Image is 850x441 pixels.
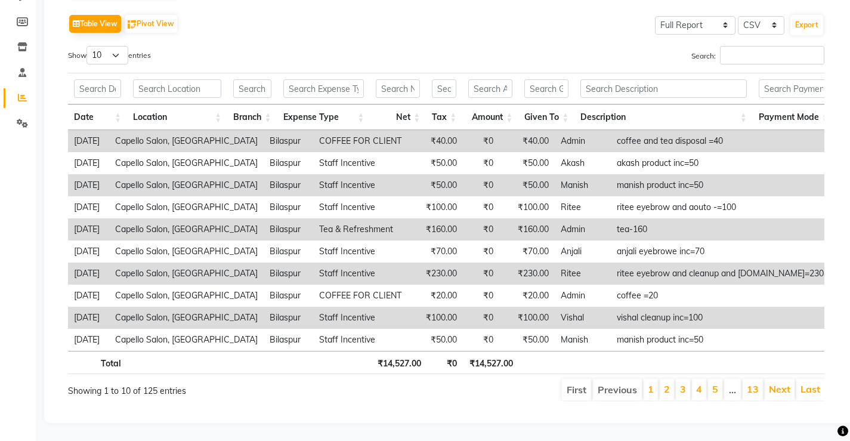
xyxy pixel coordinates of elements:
td: ₹20.00 [499,285,555,307]
th: Given To: activate to sort column ascending [518,104,574,130]
input: Search Given To [524,79,568,98]
td: [DATE] [68,307,109,329]
td: Akash [555,152,611,174]
img: pivot.png [128,20,137,29]
td: Capello Salon, [GEOGRAPHIC_DATA] [109,263,264,285]
td: Ritee [555,196,611,218]
th: Amount: activate to sort column ascending [462,104,518,130]
td: Bilaspur [264,307,313,329]
td: ₹0 [463,285,499,307]
td: ₹0 [463,240,499,263]
td: ₹40.00 [499,130,555,152]
td: ₹70.00 [407,240,463,263]
th: Expense Type: activate to sort column ascending [277,104,370,130]
td: Admin [555,285,611,307]
td: ₹50.00 [407,174,463,196]
td: [DATE] [68,218,109,240]
td: Bilaspur [264,329,313,351]
td: coffee =20 [611,285,830,307]
td: ₹50.00 [407,152,463,174]
th: Description: activate to sort column ascending [574,104,752,130]
td: Staff Incentive [313,329,407,351]
th: Date: activate to sort column ascending [68,104,127,130]
input: Search Net [376,79,420,98]
td: Staff Incentive [313,263,407,285]
td: ₹100.00 [407,196,463,218]
a: 13 [747,383,759,395]
th: Tax: activate to sort column ascending [426,104,462,130]
td: ₹100.00 [499,196,555,218]
td: Capello Salon, [GEOGRAPHIC_DATA] [109,307,264,329]
td: ritee eyebrow and cleanup and [DOMAIN_NAME]=230 [611,263,830,285]
td: tea-160 [611,218,830,240]
a: 4 [696,383,702,395]
td: Capello Salon, [GEOGRAPHIC_DATA] [109,329,264,351]
td: ₹50.00 [499,329,555,351]
td: Bilaspur [264,130,313,152]
input: Search Amount [468,79,512,98]
td: Anjali [555,240,611,263]
td: Capello Salon, [GEOGRAPHIC_DATA] [109,130,264,152]
td: Staff Incentive [313,196,407,218]
td: Bilaspur [264,263,313,285]
td: anjali eyebrowe inc=70 [611,240,830,263]
td: ₹40.00 [407,130,463,152]
td: Capello Salon, [GEOGRAPHIC_DATA] [109,152,264,174]
td: Bilaspur [264,285,313,307]
td: ₹0 [463,130,499,152]
td: Capello Salon, [GEOGRAPHIC_DATA] [109,196,264,218]
td: [DATE] [68,152,109,174]
td: ₹0 [463,152,499,174]
a: 3 [680,383,686,395]
td: ₹0 [463,218,499,240]
td: Capello Salon, [GEOGRAPHIC_DATA] [109,285,264,307]
td: Admin [555,130,611,152]
button: Pivot View [125,15,177,33]
td: [DATE] [68,240,109,263]
td: Staff Incentive [313,174,407,196]
td: ₹70.00 [499,240,555,263]
td: [DATE] [68,285,109,307]
td: vishal cleanup inc=100 [611,307,830,329]
td: manish product inc=50 [611,174,830,196]
input: Search Date [74,79,121,98]
td: ₹0 [463,307,499,329]
td: [DATE] [68,130,109,152]
td: ₹50.00 [407,329,463,351]
input: Search Expense Type [283,79,364,98]
label: Search: [691,46,824,64]
td: Ritee [555,263,611,285]
td: Staff Incentive [313,240,407,263]
td: ritee eyebrow and aouto -=100 [611,196,830,218]
input: Search Payment Mode [759,79,829,98]
td: [DATE] [68,263,109,285]
td: Bilaspur [264,218,313,240]
td: [DATE] [68,329,109,351]
th: Location: activate to sort column ascending [127,104,227,130]
input: Search Location [133,79,221,98]
td: ₹160.00 [499,218,555,240]
td: ₹0 [463,196,499,218]
input: Search Branch [233,79,271,98]
td: Bilaspur [264,240,313,263]
td: ₹0 [463,174,499,196]
td: ₹50.00 [499,152,555,174]
td: Bilaspur [264,174,313,196]
td: ₹230.00 [407,263,463,285]
td: ₹100.00 [499,307,555,329]
select: Showentries [86,46,128,64]
td: Bilaspur [264,152,313,174]
a: 5 [712,383,718,395]
td: Capello Salon, [GEOGRAPHIC_DATA] [109,218,264,240]
td: ₹160.00 [407,218,463,240]
th: ₹14,527.00 [370,351,426,374]
td: Capello Salon, [GEOGRAPHIC_DATA] [109,240,264,263]
td: ₹230.00 [499,263,555,285]
td: Manish [555,329,611,351]
td: COFFEE FOR CLIENT [313,130,407,152]
input: Search: [720,46,824,64]
td: Staff Incentive [313,152,407,174]
a: Last [800,383,820,395]
th: Net: activate to sort column ascending [370,104,426,130]
th: ₹14,527.00 [463,351,519,374]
